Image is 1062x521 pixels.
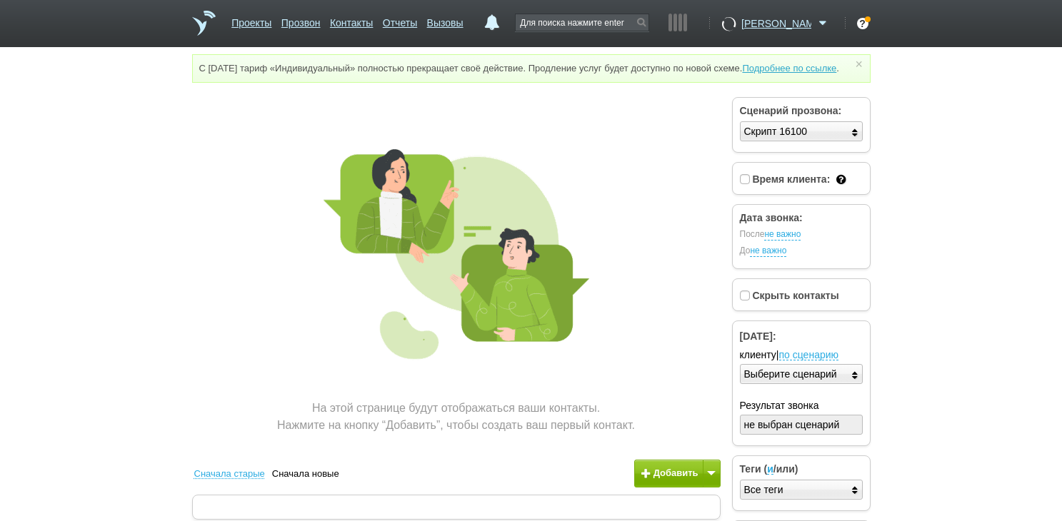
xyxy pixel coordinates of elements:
span: Время клиента: [752,173,830,185]
input: Для поиска нажмите enter [516,14,648,31]
button: Добавить [634,460,720,487]
a: Вызовы [427,10,464,31]
h3: Теги ( / ) [740,463,863,475]
h3: Дата звонка: [740,212,863,224]
span: До [740,246,863,257]
div: ? [857,18,868,29]
a: Сначала новые [272,467,346,481]
span: После [740,229,863,241]
a: × [852,61,865,67]
span: клиенту [740,349,776,360]
a: Сначала старые [194,467,272,481]
label: | [740,348,863,363]
div: Скрипт 16100 [744,122,808,141]
div: На этой странице будут отображаться ваши контакты. Нажмите на кнопку “Добавить”, чтобы создать ва... [192,400,721,434]
a: Проекты [231,10,271,31]
a: Подробнее по ссылке [742,63,836,74]
h3: [DATE]: [740,330,863,343]
div: С [DATE] тариф «Индивидуальный» полностью прекращает своё действие. Продление услуг будет доступн... [192,54,871,83]
label: Результат звонка [740,398,863,413]
a: по сценарию [779,350,839,360]
a: Отчеты [383,10,417,31]
a: не важно [750,246,786,257]
a: и [767,465,773,475]
a: На главную [192,11,216,36]
span: Скрыть контакты [752,290,838,301]
a: Контакты [330,10,373,31]
a: [PERSON_NAME] [741,15,831,29]
a: не важно [764,229,801,241]
img: Prozvon_2.png [321,117,592,388]
a: Прозвон [281,10,321,31]
span: [PERSON_NAME] [741,16,811,31]
span: или [776,463,795,475]
div: Все теги [744,480,783,500]
div: не выбран сценарий [744,415,840,435]
h3: Сценарий прозвона: [740,105,863,117]
div: Выберите сценарий [744,365,837,384]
